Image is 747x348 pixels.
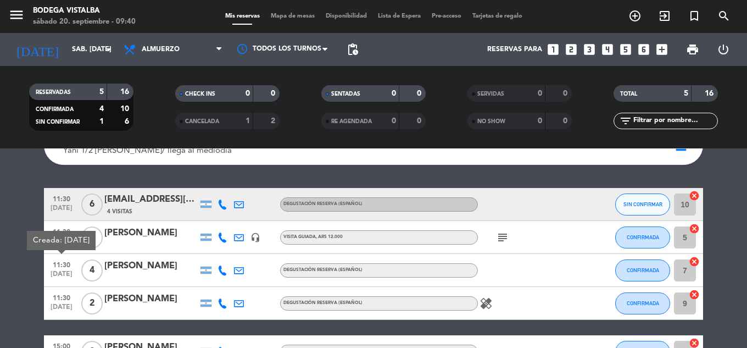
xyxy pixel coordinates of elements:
strong: 10 [120,105,131,113]
div: [PERSON_NAME] [104,292,198,306]
button: CONFIRMADA [615,259,670,281]
span: [DATE] [48,270,75,283]
span: Pre-acceso [426,13,467,19]
span: 4 [81,259,103,281]
i: looks_4 [600,42,615,57]
strong: 1 [99,118,104,125]
div: [PERSON_NAME] [104,226,198,240]
i: cancel [689,223,700,234]
i: cancel [689,190,700,201]
i: cancel [689,256,700,267]
span: SENTADAS [331,91,360,97]
i: filter_list [619,114,632,128]
span: RESERVADAS [36,90,71,95]
strong: 4 [99,105,104,113]
i: looks_5 [618,42,633,57]
span: 2 [81,292,103,314]
strong: 0 [246,90,250,97]
span: Visita Guiada [283,235,343,239]
button: menu [8,7,25,27]
span: Tarjetas de regalo [467,13,528,19]
span: 6 [81,194,103,216]
span: Mis reservas [220,13,265,19]
span: Degustación Reserva (Español) [283,268,363,272]
span: CONFIRMADA [627,267,659,273]
strong: 0 [271,90,277,97]
div: LOG OUT [708,33,739,66]
strong: 0 [417,117,423,125]
strong: 5 [99,88,104,96]
span: RE AGENDADA [331,119,372,124]
i: power_settings_new [717,43,730,56]
i: turned_in_not [688,9,701,23]
span: pending_actions [346,43,359,56]
span: [DATE] [48,205,75,217]
i: headset_mic [250,233,260,242]
strong: 1 [246,117,250,125]
i: add_circle_outline [628,9,642,23]
i: search [717,9,731,23]
strong: 0 [563,90,570,97]
span: Degustación Reserva (Español) [283,202,363,206]
span: 11:30 [48,225,75,237]
i: looks_two [564,42,578,57]
strong: 5 [684,90,688,97]
div: [PERSON_NAME] [104,259,198,273]
div: sábado 20. septiembre - 09:40 [33,16,136,27]
i: [DATE] [8,37,66,62]
span: CONFIRMADA [36,107,74,112]
span: Lista de Espera [372,13,426,19]
span: Almuerzo [142,46,180,53]
strong: 0 [392,117,396,125]
i: arrow_drop_down [102,43,115,56]
input: Filtrar por nombre... [632,115,717,127]
button: SIN CONFIRMAR [615,194,670,216]
i: menu [8,7,25,23]
i: subject [496,231,509,244]
div: BODEGA VISTALBA [33,5,136,16]
span: CONFIRMADA [627,300,659,306]
strong: 0 [563,117,570,125]
span: 11:30 [48,192,75,205]
strong: 6 [125,118,131,125]
span: CHECK INS [185,91,215,97]
strong: 0 [417,90,423,97]
span: print [686,43,699,56]
span: SIN CONFIRMAR [623,201,662,207]
strong: 0 [538,90,542,97]
div: Creada: [DATE] [27,231,96,250]
span: CANCELADA [185,119,219,124]
i: looks_3 [582,42,597,57]
span: Degustación Reserva (Español) [283,301,363,305]
span: NO SHOW [477,119,505,124]
span: 11:30 [48,291,75,303]
strong: 0 [538,117,542,125]
i: healing [480,297,493,310]
strong: 0 [392,90,396,97]
i: looks_6 [637,42,651,57]
span: 2 [81,227,103,248]
i: exit_to_app [658,9,671,23]
button: CONFIRMADA [615,227,670,248]
strong: 16 [120,88,131,96]
span: [DATE] [48,303,75,316]
span: Disponibilidad [320,13,372,19]
i: add_box [655,42,669,57]
div: [EMAIL_ADDRESS][DOMAIN_NAME] [104,192,198,207]
span: Yani 1/2 [PERSON_NAME]/ llega al mediodia [63,147,232,155]
button: CONFIRMADA [615,292,670,314]
strong: 16 [705,90,716,97]
span: TOTAL [620,91,637,97]
span: Reservas para [487,46,542,53]
span: SIN CONFIRMAR [36,119,80,125]
span: Mapa de mesas [265,13,320,19]
i: cancel [689,289,700,300]
span: SERVIDAS [477,91,504,97]
i: looks_one [546,42,560,57]
span: 4 Visitas [107,207,132,216]
span: CONFIRMADA [627,234,659,240]
span: 11:30 [48,258,75,270]
strong: 2 [271,117,277,125]
span: , ARS 12.000 [316,235,343,239]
